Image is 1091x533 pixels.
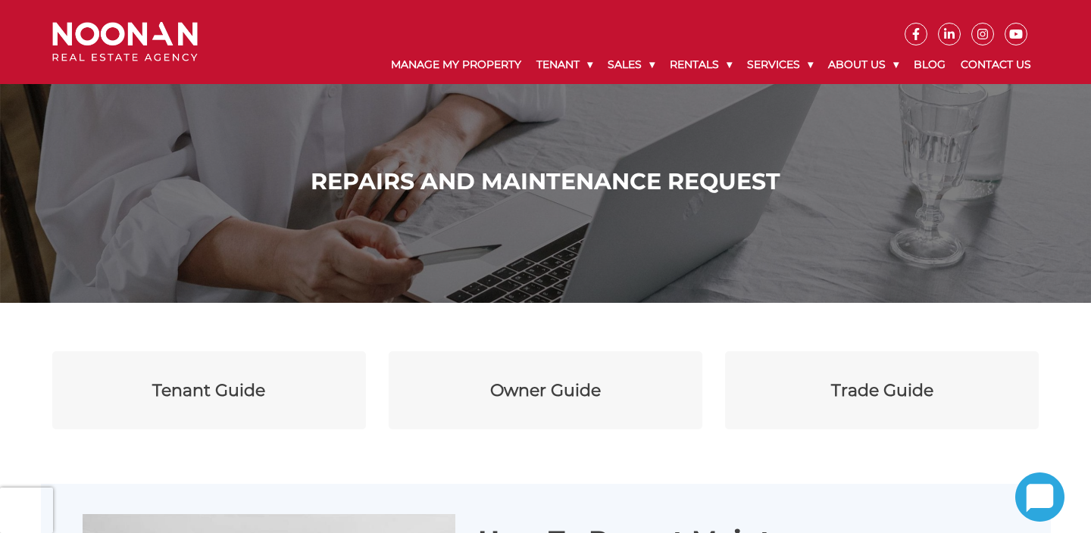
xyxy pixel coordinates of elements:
[52,351,366,429] a: Tenant Guide
[906,45,953,84] a: Blog
[52,22,198,62] img: Noonan Real Estate Agency
[662,45,739,84] a: Rentals
[739,45,821,84] a: Services
[389,351,702,429] a: Owner Guide
[490,378,601,403] div: Owner Guide
[529,45,600,84] a: Tenant
[600,45,662,84] a: Sales
[152,378,265,403] div: Tenant Guide
[953,45,1039,84] a: Contact Us
[56,168,1036,195] h1: Repairs and Maintenance Request
[821,45,906,84] a: About Us
[725,351,1039,429] a: Trade Guide
[383,45,529,84] a: Manage My Property
[831,378,933,403] div: Trade Guide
